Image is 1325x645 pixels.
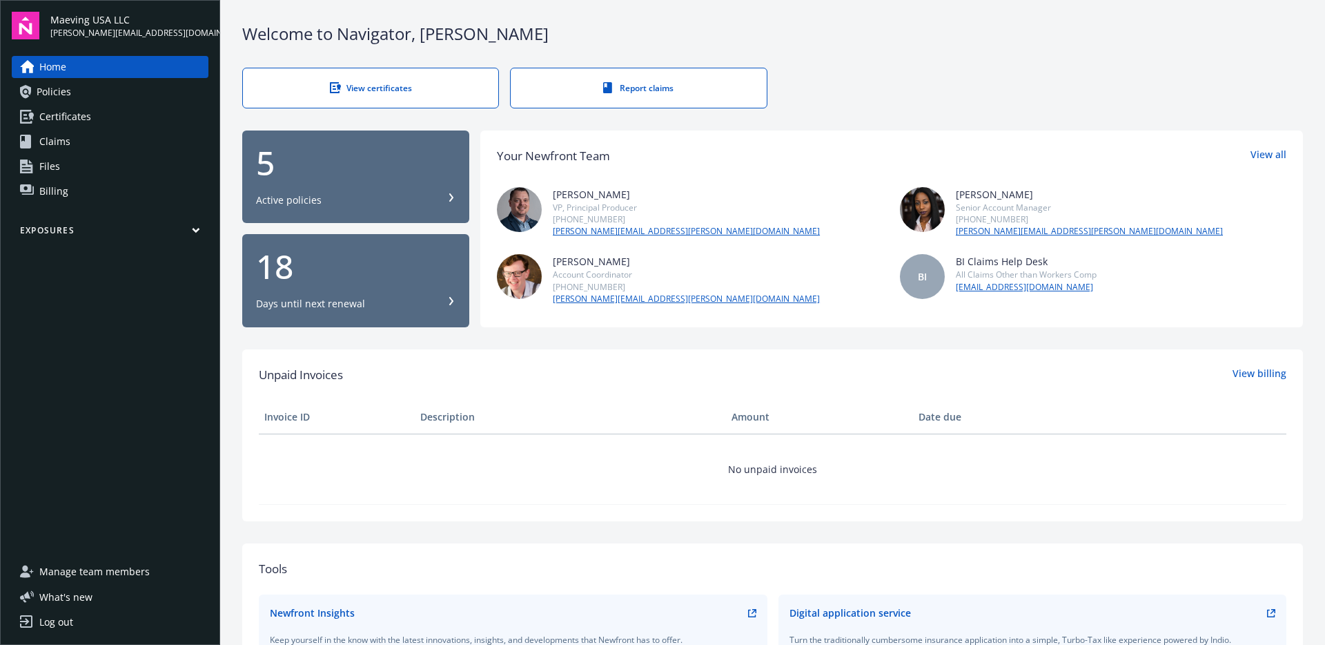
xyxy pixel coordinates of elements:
[956,269,1097,280] div: All Claims Other than Workers Comp
[956,254,1097,269] div: BI Claims Help Desk
[12,81,208,103] a: Policies
[256,193,322,207] div: Active policies
[1250,147,1286,165] a: View all
[39,180,68,202] span: Billing
[553,202,820,213] div: VP, Principal Producer
[12,131,208,153] a: Claims
[256,250,455,283] div: 18
[12,180,208,202] a: Billing
[789,606,911,620] div: Digital application service
[553,269,820,280] div: Account Coordinator
[242,131,469,224] button: 5Active policies
[39,106,91,128] span: Certificates
[259,401,415,434] th: Invoice ID
[497,147,610,165] div: Your Newfront Team
[538,82,738,94] div: Report claims
[497,187,542,232] img: photo
[242,22,1303,46] div: Welcome to Navigator , [PERSON_NAME]
[270,606,355,620] div: Newfront Insights
[900,187,945,232] img: photo
[553,225,820,238] a: [PERSON_NAME][EMAIL_ADDRESS][PERSON_NAME][DOMAIN_NAME]
[242,234,469,327] button: 18Days until next renewal
[956,281,1097,293] a: [EMAIL_ADDRESS][DOMAIN_NAME]
[956,225,1223,238] a: [PERSON_NAME][EMAIL_ADDRESS][PERSON_NAME][DOMAIN_NAME]
[12,12,39,39] img: navigator-logo.svg
[956,213,1223,225] div: [PHONE_NUMBER]
[956,202,1223,213] div: Senior Account Manager
[12,561,208,583] a: Manage team members
[259,434,1286,504] td: No unpaid invoices
[956,187,1223,202] div: [PERSON_NAME]
[242,68,499,108] a: View certificates
[913,401,1069,434] th: Date due
[12,155,208,177] a: Files
[39,561,150,583] span: Manage team members
[259,366,343,384] span: Unpaid Invoices
[256,297,365,311] div: Days until next renewal
[12,56,208,78] a: Home
[1233,366,1286,384] a: View billing
[39,611,73,633] div: Log out
[553,254,820,269] div: [PERSON_NAME]
[553,293,820,305] a: [PERSON_NAME][EMAIL_ADDRESS][PERSON_NAME][DOMAIN_NAME]
[256,146,455,180] div: 5
[415,401,726,434] th: Description
[259,560,1286,578] div: Tools
[50,12,208,27] span: Maeving USA LLC
[726,401,913,434] th: Amount
[271,82,471,94] div: View certificates
[50,27,208,39] span: [PERSON_NAME][EMAIL_ADDRESS][DOMAIN_NAME]
[50,12,208,39] button: Maeving USA LLC[PERSON_NAME][EMAIL_ADDRESS][DOMAIN_NAME]
[37,81,71,103] span: Policies
[553,187,820,202] div: [PERSON_NAME]
[553,213,820,225] div: [PHONE_NUMBER]
[918,269,927,284] span: BI
[39,155,60,177] span: Files
[510,68,767,108] a: Report claims
[12,106,208,128] a: Certificates
[553,281,820,293] div: [PHONE_NUMBER]
[39,590,92,604] span: What ' s new
[39,131,70,153] span: Claims
[497,254,542,299] img: photo
[39,56,66,78] span: Home
[12,590,115,604] button: What's new
[12,224,208,242] button: Exposures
